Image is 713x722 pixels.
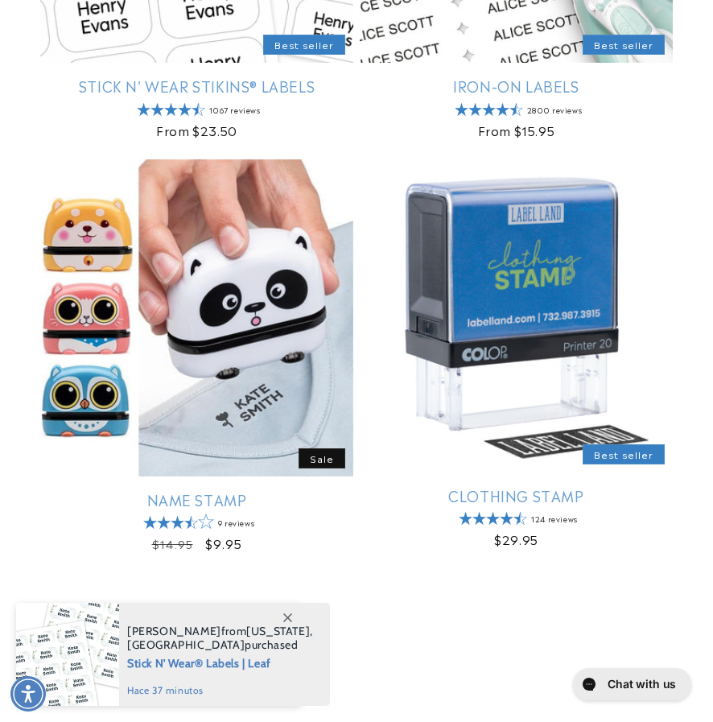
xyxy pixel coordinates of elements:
[127,683,313,698] span: hace 37 minutos
[360,486,673,505] a: Clothing Stamp
[40,631,673,656] h2: Recently added products
[40,490,353,509] a: Name Stamp
[360,76,673,95] a: Iron-On Labels
[40,76,353,95] a: Stick N' Wear Stikins® Labels
[127,637,245,652] span: [GEOGRAPHIC_DATA]
[127,625,313,652] span: from , purchased
[246,624,310,638] span: [US_STATE]
[127,652,313,672] span: Stick N' Wear® Labels | Leaf
[565,662,697,706] iframe: Gorgias live chat messenger
[10,676,46,712] div: Accessibility Menu
[127,624,221,638] span: [PERSON_NAME]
